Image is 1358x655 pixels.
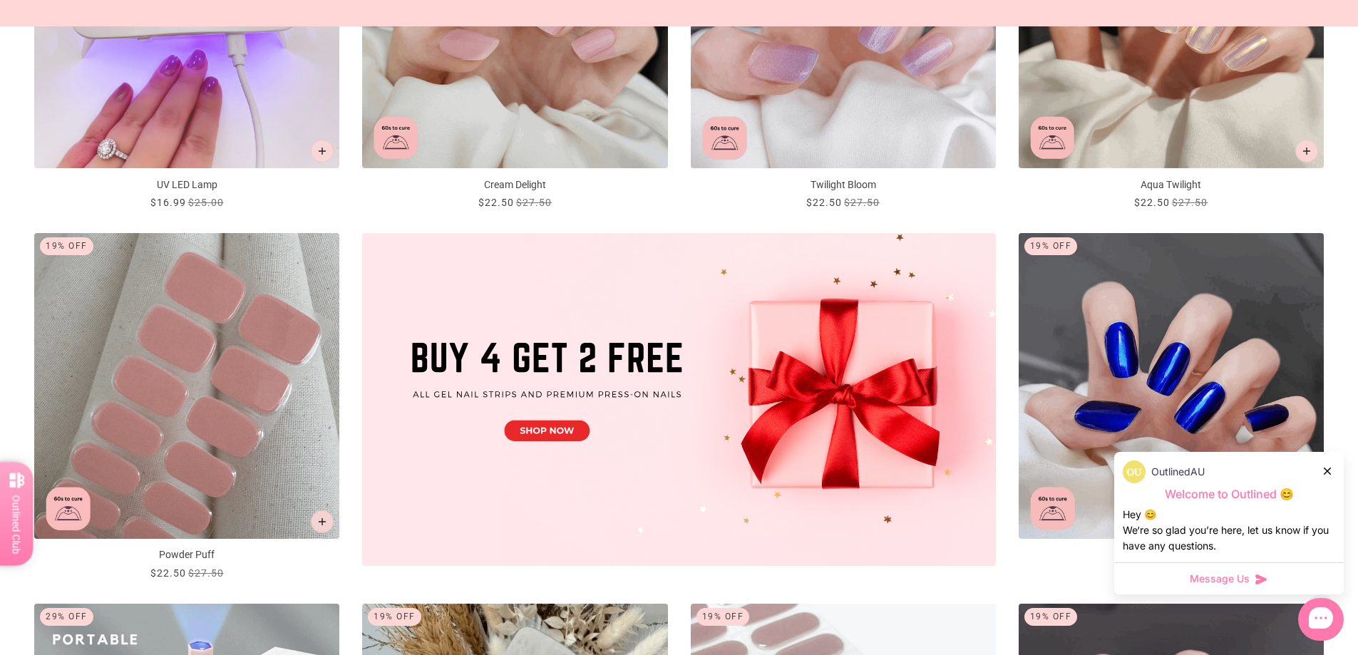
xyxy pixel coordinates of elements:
button: Add to cart [311,140,334,163]
p: Indigo Chrome [1019,547,1324,562]
span: $22.50 [1134,197,1170,208]
span: $27.50 [1172,197,1208,208]
span: $22.50 [150,567,186,579]
button: Add to cart [1295,140,1318,163]
p: OutlinedAU [1151,464,1205,480]
p: Aqua Twilight [1019,177,1324,192]
p: Twilight Bloom [691,177,996,192]
div: 19% Off [696,608,750,626]
button: Add to cart [311,510,334,533]
span: Message Us [1190,572,1250,586]
div: 19% Off [1024,237,1078,255]
span: $27.50 [188,567,224,579]
span: $25.00 [188,197,224,208]
span: $27.50 [516,197,552,208]
div: 19% Off [40,237,93,255]
p: Welcome to Outlined 😊 [1123,487,1335,502]
p: Powder Puff [34,547,339,562]
img: data:image/png;base64,iVBORw0KGgoAAAANSUhEUgAAACQAAAAkCAYAAADhAJiYAAACJklEQVR4AexUO28TQRice/mFQxI... [1123,460,1146,483]
span: $27.50 [844,197,880,208]
a: Powder Puff [34,233,339,580]
span: $16.99 [150,197,186,208]
div: 19% Off [1024,608,1078,626]
div: Hey 😊 We‘re so glad you’re here, let us know if you have any questions. [1123,507,1335,554]
div: 19% Off [368,608,421,626]
span: $22.50 [806,197,842,208]
p: UV LED Lamp [34,177,339,192]
a: Indigo Chrome [1019,233,1324,580]
p: Cream Delight [362,177,667,192]
span: $22.50 [478,197,514,208]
